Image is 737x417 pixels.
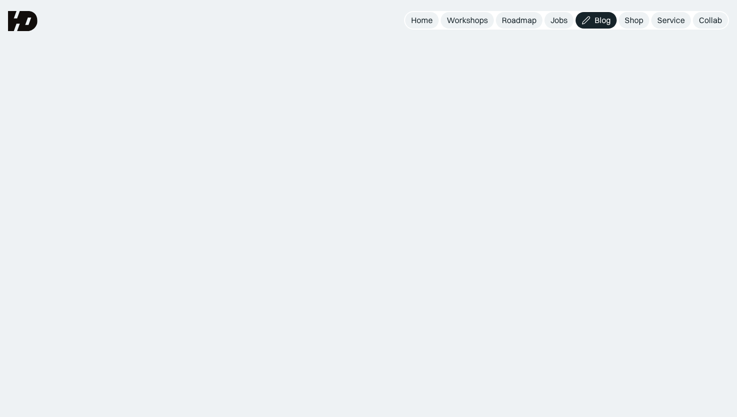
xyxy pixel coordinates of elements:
a: Roadmap [496,12,542,29]
a: Workshops [441,12,494,29]
a: Collab [693,12,728,29]
div: Home [411,15,433,26]
a: Home [405,12,439,29]
div: Service [657,15,685,26]
a: Shop [619,12,649,29]
div: Jobs [550,15,568,26]
a: Service [651,12,691,29]
div: Roadmap [502,15,536,26]
div: Collab [699,15,722,26]
a: Blog [576,12,617,29]
div: Workshops [447,15,488,26]
a: Jobs [544,12,574,29]
div: Blog [595,15,611,26]
div: Shop [625,15,643,26]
